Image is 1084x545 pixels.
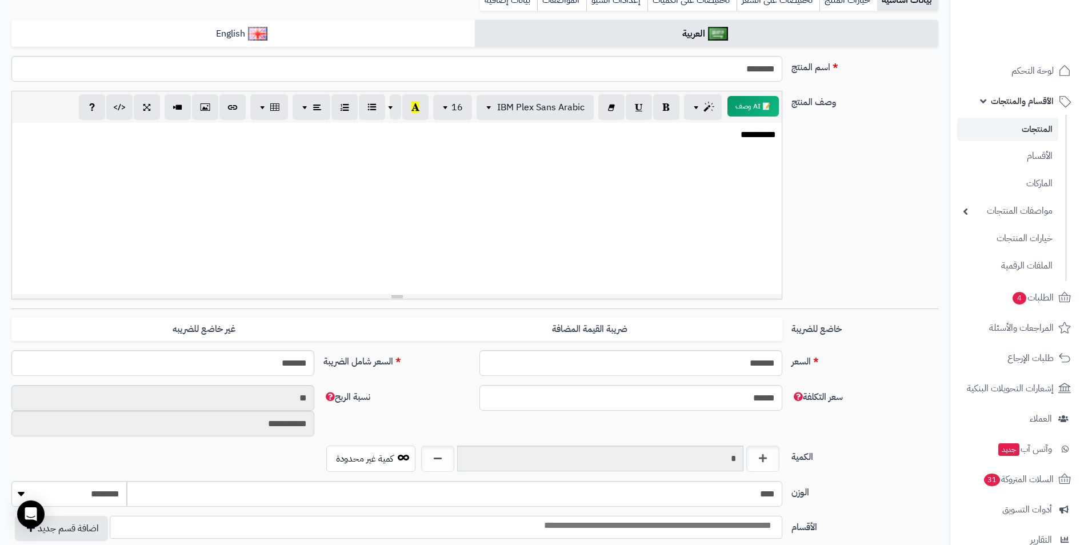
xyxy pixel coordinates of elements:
[957,375,1077,402] a: إشعارات التحويلات البنكية
[787,91,943,109] label: وصف المنتج
[433,95,472,120] button: 16
[787,350,943,368] label: السعر
[967,380,1054,396] span: إشعارات التحويلات البنكية
[497,101,585,114] span: IBM Plex Sans Arabic
[1011,63,1054,79] span: لوحة التحكم
[17,500,45,528] div: Open Intercom Messenger
[1002,502,1052,518] span: أدوات التسويق
[957,144,1058,169] a: الأقسام
[11,318,397,341] label: غير خاضع للضريبه
[477,95,594,120] button: IBM Plex Sans Arabic
[1011,290,1054,306] span: الطلبات
[1007,350,1054,366] span: طلبات الإرجاع
[787,318,943,336] label: خاضع للضريبة
[791,390,843,404] span: سعر التكلفة
[248,27,268,41] img: English
[397,318,782,341] label: ضريبة القيمة المضافة
[319,350,475,368] label: السعر شامل الضريبة
[787,481,943,499] label: الوزن
[957,254,1058,278] a: الملفات الرقمية
[957,284,1077,311] a: الطلبات4
[957,405,1077,432] a: العملاء
[475,20,938,48] a: العربية
[1013,292,1026,304] span: 4
[957,344,1077,372] a: طلبات الإرجاع
[997,441,1052,457] span: وآتس آب
[1006,30,1073,54] img: logo-2.png
[708,27,728,41] img: العربية
[957,199,1058,223] a: مواصفات المنتجات
[15,516,108,541] button: اضافة قسم جديد
[989,320,1054,336] span: المراجعات والأسئلة
[727,96,779,117] button: 📝 AI وصف
[957,171,1058,196] a: الماركات
[787,56,943,74] label: اسم المنتج
[991,93,1054,109] span: الأقسام والمنتجات
[957,118,1058,141] a: المنتجات
[787,446,943,464] label: الكمية
[323,390,370,404] span: نسبة الربح
[957,314,1077,342] a: المراجعات والأسئلة
[957,466,1077,493] a: السلات المتروكة31
[11,20,475,48] a: English
[984,474,1000,486] span: 31
[957,496,1077,523] a: أدوات التسويق
[787,516,943,534] label: الأقسام
[983,471,1054,487] span: السلات المتروكة
[957,57,1077,85] a: لوحة التحكم
[957,226,1058,251] a: خيارات المنتجات
[451,101,463,114] span: 16
[957,435,1077,463] a: وآتس آبجديد
[1030,411,1052,427] span: العملاء
[998,443,1019,456] span: جديد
